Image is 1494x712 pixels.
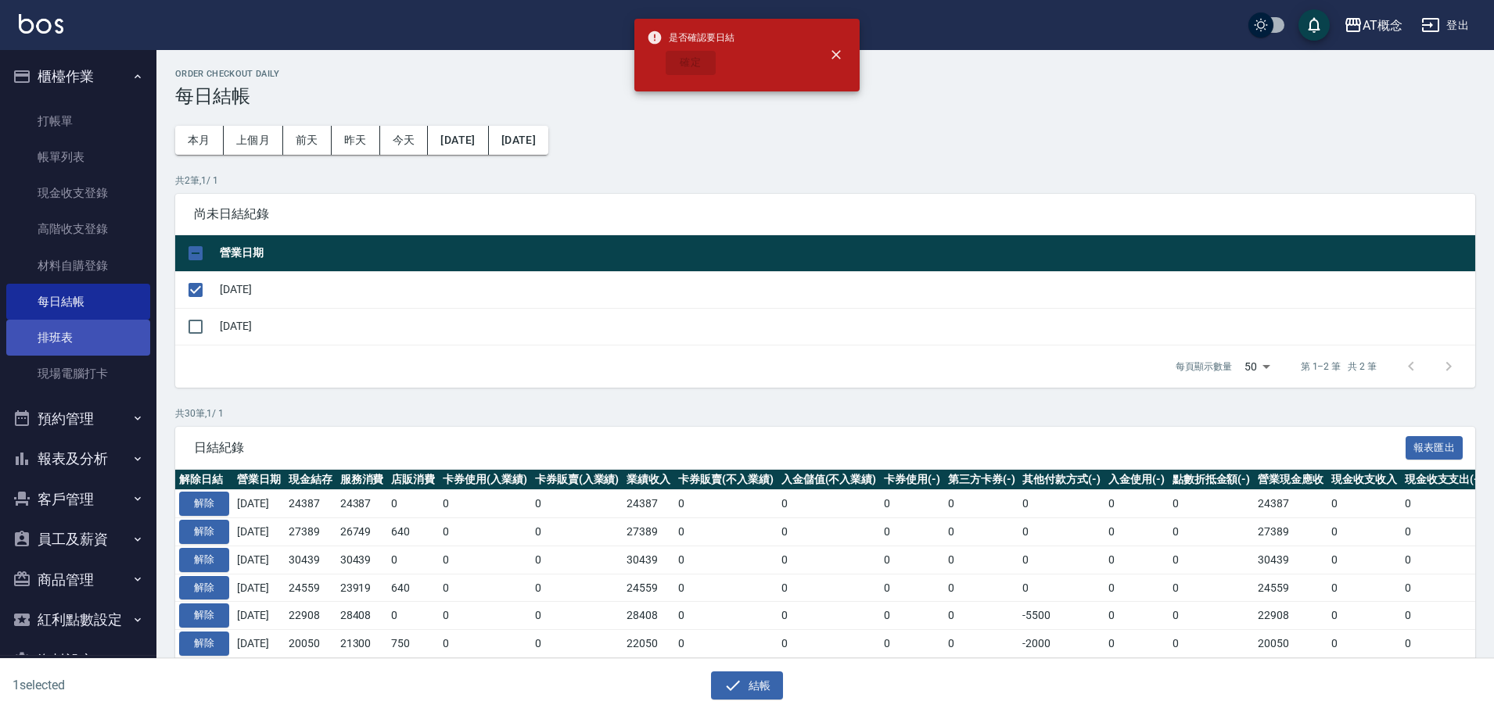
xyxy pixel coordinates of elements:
td: 0 [1327,630,1401,658]
th: 現金結存 [285,470,336,490]
button: 紅利點數設定 [6,599,150,640]
a: 打帳單 [6,103,150,139]
td: 28408 [623,602,674,630]
button: 解除 [179,492,229,516]
th: 營業日期 [233,470,285,490]
td: 0 [1327,546,1401,574]
td: 0 [439,574,531,602]
td: 28408 [336,602,388,630]
p: 第 1–2 筆 共 2 筆 [1301,360,1377,374]
p: 每頁顯示數量 [1176,360,1232,374]
td: 0 [674,574,778,602]
td: 640 [387,518,439,546]
td: 0 [778,630,881,658]
td: 0 [1104,546,1169,574]
td: 22908 [1254,602,1327,630]
td: 27389 [285,518,336,546]
td: 24559 [1254,574,1327,602]
td: 0 [387,490,439,518]
td: 0 [778,574,881,602]
th: 卡券販賣(不入業績) [674,470,778,490]
td: 20050 [1254,630,1327,658]
td: 0 [1327,518,1401,546]
button: AT概念 [1338,9,1409,41]
button: 報表匯出 [1406,436,1463,460]
td: 0 [387,546,439,574]
td: 24387 [623,490,674,518]
td: [DATE] [233,490,285,518]
td: 20050 [285,630,336,658]
td: 0 [674,518,778,546]
td: 24387 [336,490,388,518]
a: 排班表 [6,320,150,356]
td: 0 [387,602,439,630]
button: 解除 [179,603,229,628]
td: 0 [1104,574,1169,602]
button: 客戶管理 [6,479,150,520]
td: 0 [531,518,623,546]
button: 報表及分析 [6,438,150,479]
td: 26749 [336,518,388,546]
td: 0 [944,630,1019,658]
td: [DATE] [233,602,285,630]
button: 預約管理 [6,399,150,439]
td: 0 [531,602,623,630]
p: 共 2 筆, 1 / 1 [175,174,1475,188]
td: 30439 [285,546,336,574]
td: 0 [778,490,881,518]
td: 21300 [336,630,388,658]
button: 員工及薪資 [6,519,150,560]
a: 高階收支登錄 [6,211,150,247]
a: 帳單列表 [6,139,150,175]
td: 0 [1018,546,1104,574]
td: 0 [880,518,944,546]
td: 0 [531,574,623,602]
td: -5500 [1018,602,1104,630]
a: 報表匯出 [1406,439,1463,454]
button: 結帳 [711,671,784,700]
span: 日結紀錄 [194,440,1406,456]
td: [DATE] [233,630,285,658]
button: 解除 [179,576,229,600]
td: 22908 [285,602,336,630]
th: 其他付款方式(-) [1018,470,1104,490]
td: 0 [439,602,531,630]
button: 櫃檯作業 [6,56,150,97]
td: [DATE] [216,308,1475,345]
button: 解除 [179,548,229,572]
td: 640 [387,574,439,602]
td: [DATE] [233,518,285,546]
td: 22050 [623,630,674,658]
td: 0 [1169,546,1255,574]
th: 現金收支收入 [1327,470,1401,490]
td: 27389 [623,518,674,546]
td: 0 [880,490,944,518]
td: 0 [439,630,531,658]
td: 0 [1169,490,1255,518]
td: 0 [531,546,623,574]
td: 0 [944,574,1019,602]
img: Logo [19,14,63,34]
th: 營業現金應收 [1254,470,1327,490]
td: 0 [1401,490,1487,518]
th: 服務消費 [336,470,388,490]
td: 0 [944,602,1019,630]
td: 0 [674,546,778,574]
td: 0 [674,630,778,658]
th: 卡券販賣(入業績) [531,470,623,490]
td: [DATE] [216,271,1475,308]
td: 0 [1104,518,1169,546]
h2: Order checkout daily [175,69,1475,79]
th: 業績收入 [623,470,674,490]
a: 材料自購登錄 [6,248,150,284]
h6: 1 selected [13,675,371,695]
th: 第三方卡券(-) [944,470,1019,490]
td: 0 [778,546,881,574]
td: 30439 [623,546,674,574]
td: 0 [531,490,623,518]
td: 0 [880,602,944,630]
td: 0 [1401,574,1487,602]
h3: 每日結帳 [175,85,1475,107]
td: 0 [1401,518,1487,546]
td: 0 [1327,602,1401,630]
